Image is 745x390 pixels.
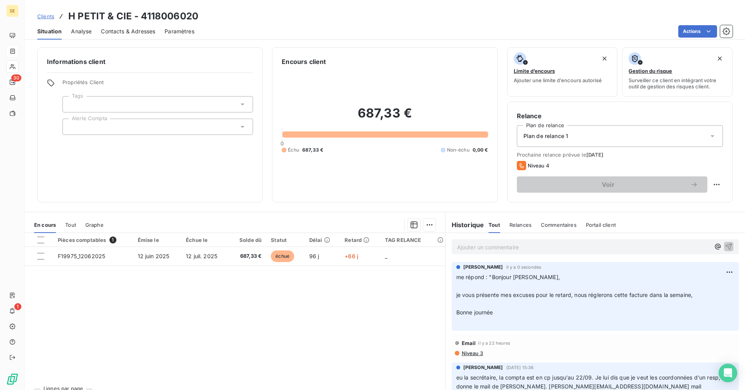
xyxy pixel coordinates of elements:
[288,147,299,154] span: Échu
[234,252,262,260] span: 687,33 €
[456,292,693,298] span: je vous présente mes excuses pour le retard, nous réglerons cette facture dans la semaine,
[478,341,510,345] span: il y a 22 heures
[282,57,326,66] h6: Encours client
[37,28,62,35] span: Situation
[58,253,105,259] span: F19975_12062025
[523,132,568,140] span: Plan de relance 1
[456,274,560,280] span: me répond : "Bonjour [PERSON_NAME],
[489,222,500,228] span: Tout
[109,236,116,243] span: 1
[445,220,484,230] h6: Historique
[271,237,300,243] div: Statut
[463,364,503,371] span: [PERSON_NAME]
[11,74,21,81] span: 30
[68,9,198,23] h3: H PETIT & CIE - 4118006020
[463,264,503,271] span: [PERSON_NAME]
[58,236,128,243] div: Pièces comptables
[509,222,532,228] span: Relances
[234,237,262,243] div: Solde dû
[138,237,177,243] div: Émise le
[62,79,253,90] span: Propriétés Client
[514,68,555,74] span: Limite d’encours
[37,12,54,20] a: Clients
[37,13,54,19] span: Clients
[526,181,690,188] span: Voir
[719,364,737,382] div: Open Intercom Messenger
[271,250,294,262] span: échue
[456,374,732,390] span: eu la secrétaire, la compta est en cp jusqu'au 22/09. Je lui dis que je veut les coordonnées d'un...
[385,253,387,259] span: _
[65,222,76,228] span: Tout
[14,303,21,310] span: 1
[473,147,488,154] span: 0,00 €
[528,162,549,169] span: Niveau 4
[517,176,707,193] button: Voir
[507,47,618,97] button: Limite d’encoursAjouter une limite d’encours autorisé
[506,265,542,269] span: il y a 0 secondes
[186,237,225,243] div: Échue le
[34,222,56,228] span: En cours
[622,47,733,97] button: Gestion du risqueSurveiller ce client en intégrant votre outil de gestion des risques client.
[186,253,217,259] span: 12 juil. 2025
[629,77,726,90] span: Surveiller ce client en intégrant votre outil de gestion des risques client.
[506,365,534,370] span: [DATE] 15:36
[385,237,440,243] div: TAG RELANCE
[517,152,723,158] span: Prochaine relance prévue le
[541,222,577,228] span: Commentaires
[462,340,476,346] span: Email
[101,28,155,35] span: Contacts & Adresses
[69,123,75,130] input: Ajouter une valeur
[345,253,358,259] span: +66 j
[586,222,616,228] span: Portail client
[165,28,194,35] span: Paramètres
[345,237,375,243] div: Retard
[282,105,488,129] h2: 687,33 €
[678,25,717,38] button: Actions
[309,237,336,243] div: Délai
[302,147,323,154] span: 687,33 €
[447,147,470,154] span: Non-échu
[47,57,253,66] h6: Informations client
[586,152,604,158] span: [DATE]
[69,101,75,108] input: Ajouter une valeur
[281,140,284,147] span: 0
[629,68,672,74] span: Gestion du risque
[138,253,170,259] span: 12 juin 2025
[517,111,723,121] h6: Relance
[71,28,92,35] span: Analyse
[514,77,602,83] span: Ajouter une limite d’encours autorisé
[6,5,19,17] div: SE
[85,222,104,228] span: Graphe
[456,309,493,316] span: Bonne journée
[461,350,483,356] span: Niveau 3
[309,253,319,259] span: 96 j
[6,373,19,385] img: Logo LeanPay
